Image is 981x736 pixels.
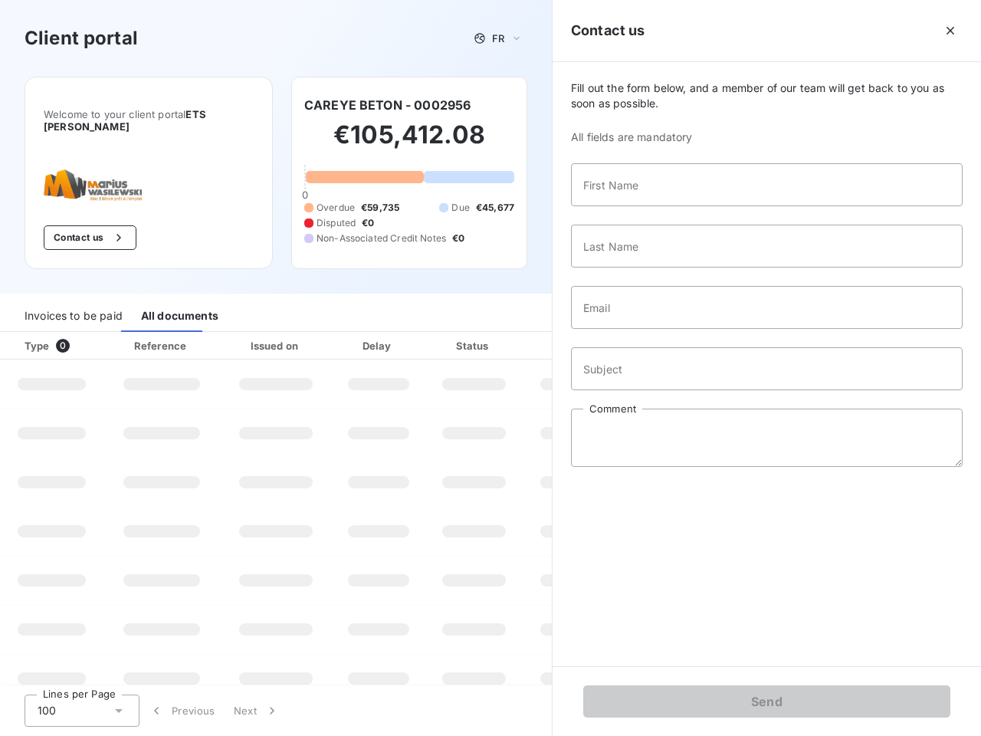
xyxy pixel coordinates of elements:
[492,32,504,44] span: FR
[362,216,374,230] span: €0
[583,685,950,718] button: Send
[476,201,514,215] span: €45,677
[571,80,963,111] span: Fill out the form below, and a member of our team will get back to you as soon as possible.
[44,108,254,133] span: Welcome to your client portal
[526,338,624,353] div: Amount
[44,108,206,133] span: ETS [PERSON_NAME]
[141,300,218,332] div: All documents
[302,189,308,201] span: 0
[56,339,70,353] span: 0
[223,338,329,353] div: Issued on
[571,20,645,41] h5: Contact us
[304,96,471,114] h6: CAREYE BETON - 0002956
[25,300,123,332] div: Invoices to be paid
[38,703,56,718] span: 100
[571,225,963,268] input: placeholder
[134,340,186,352] div: Reference
[25,25,138,52] h3: Client portal
[139,695,225,727] button: Previous
[44,225,136,250] button: Contact us
[428,338,520,353] div: Status
[452,232,464,245] span: €0
[225,695,289,727] button: Next
[571,347,963,390] input: placeholder
[44,169,142,201] img: Company logo
[317,216,356,230] span: Disputed
[571,163,963,206] input: placeholder
[361,201,399,215] span: €59,735
[317,232,446,245] span: Non-Associated Credit Notes
[304,120,514,166] h2: €105,412.08
[571,286,963,329] input: placeholder
[451,201,469,215] span: Due
[571,130,963,145] span: All fields are mandatory
[317,201,355,215] span: Overdue
[15,338,100,353] div: Type
[335,338,422,353] div: Delay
